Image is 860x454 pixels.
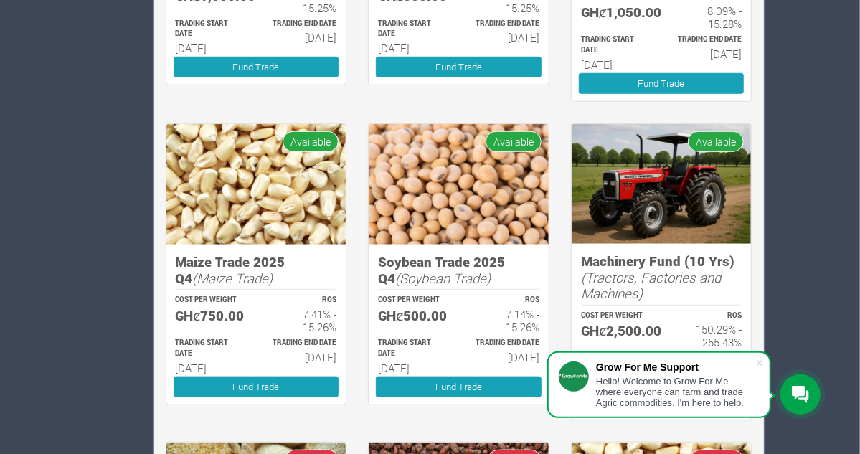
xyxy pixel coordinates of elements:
p: Estimated Trading Start Date [176,19,243,40]
h6: [DATE] [269,351,336,364]
a: Fund Trade [579,73,745,94]
h6: 7.14% - 15.26% [471,308,539,334]
h6: 150.29% - 255.43% [674,323,742,349]
h6: [DATE] [269,31,336,44]
img: growforme image [369,124,549,245]
h6: [DATE] [581,58,648,71]
h5: Maize Trade 2025 Q4 [176,254,337,286]
h6: [DATE] [471,351,539,364]
a: Fund Trade [174,377,339,397]
h5: Machinery Fund (10 Yrs) [581,253,742,302]
span: Available [283,131,339,152]
p: COST PER WEIGHT [581,311,648,321]
h5: GHȼ1,050.00 [581,4,648,21]
span: Available [688,131,744,152]
p: Estimated Trading Start Date [378,338,445,359]
h6: [DATE] [176,42,243,55]
p: Estimated Trading Start Date [176,338,243,359]
p: Estimated Trading Start Date [378,19,445,40]
a: Fund Trade [174,57,339,77]
img: growforme image [572,124,752,244]
i: (Tractors, Factories and Machines) [581,268,721,303]
div: Grow For Me Support [596,361,755,373]
h5: GHȼ500.00 [378,308,445,324]
span: Available [486,131,542,152]
p: ROS [471,295,539,306]
p: ROS [674,311,742,321]
p: Estimated Trading End Date [471,338,539,349]
i: (Maize Trade) [193,269,273,287]
h6: 8.09% - 15.28% [674,4,742,30]
p: ROS [269,295,336,306]
img: growforme image [166,124,346,245]
h6: 7.41% - 15.26% [269,308,336,334]
h6: [DATE] [176,361,243,374]
p: Estimated Trading End Date [269,19,336,29]
h6: [DATE] [674,47,742,60]
p: Estimated Trading End Date [269,338,336,349]
h6: [DATE] [378,42,445,55]
h6: [DATE] [471,31,539,44]
p: Estimated Trading Start Date [581,34,648,56]
h5: GHȼ2,500.00 [581,323,648,339]
p: COST PER WEIGHT [176,295,243,306]
h5: Soybean Trade 2025 Q4 [378,254,539,286]
p: COST PER WEIGHT [378,295,445,306]
h6: [DATE] [378,361,445,374]
div: Hello! Welcome to Grow For Me where everyone can farm and trade Agric commodities. I'm here to help. [596,376,755,408]
a: Fund Trade [376,377,542,397]
i: (Soybean Trade) [395,269,491,287]
p: Estimated Trading End Date [674,34,742,45]
h5: GHȼ750.00 [176,308,243,324]
p: Estimated Trading End Date [471,19,539,29]
a: Fund Trade [376,57,542,77]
